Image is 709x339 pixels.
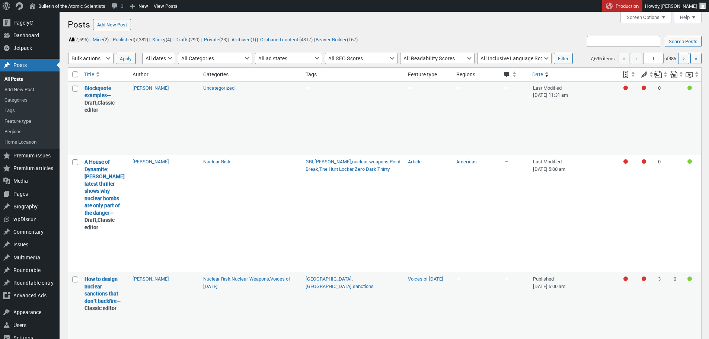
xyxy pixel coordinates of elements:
strong: — [84,158,125,231]
span: Draft, [84,99,98,106]
input: Search Posts [665,36,702,47]
a: Received internal links [670,68,684,81]
a: [PERSON_NAME] [132,84,169,91]
a: Date [529,68,618,81]
span: « [619,53,630,64]
a: Last page [690,53,702,64]
span: — [456,275,460,282]
strong: — [84,275,125,312]
a: Next page [678,53,689,64]
span: — [504,275,508,282]
span: Draft, [84,216,98,223]
a: Uncategorized [203,84,234,91]
a: Sticky(4) [151,35,172,44]
th: Regions [453,68,501,81]
td: , , , , , [302,155,404,272]
div: Good [687,86,692,90]
div: Focus keyphrase not set [623,159,628,164]
span: Date [532,71,543,78]
a: Comments Sort ascending. [501,68,529,81]
a: Private(23) [203,35,228,44]
a: Drafts(290) [175,35,201,44]
span: Classic editor [84,99,115,113]
h1: Posts [68,16,90,32]
a: Article [408,158,422,165]
span: (167) [347,36,358,43]
a: [PERSON_NAME] [132,275,169,282]
th: Feature type [404,68,452,81]
li: | [151,35,173,44]
a: The Hurt Locker [319,166,354,172]
span: » [694,54,697,62]
span: Classic editor [84,216,115,231]
th: Author [129,68,199,81]
a: Americas [456,158,477,165]
a: All(7,696) [68,35,89,44]
a: “Blockquote examples” (Edit) [84,84,111,99]
a: Archived(1) [230,35,257,44]
span: ‹ [631,53,642,64]
li: | [230,35,258,44]
span: [PERSON_NAME] [661,3,697,9]
div: Needs improvement [642,276,646,281]
span: (4) [166,36,171,43]
a: Nuclear Weapons [231,275,269,282]
a: Title Sort ascending. [81,68,129,81]
span: (290) [189,36,199,43]
a: Point Break [306,158,400,172]
div: Needs improvement [642,86,646,90]
a: [PERSON_NAME] [314,158,351,165]
a: [PERSON_NAME] [132,158,169,165]
span: — [456,84,460,91]
a: SEO score [618,68,636,81]
span: › [683,54,685,62]
a: Zero Dark Thirty [355,166,390,172]
span: (23) [219,36,227,43]
a: Nuclear Risk [203,158,230,165]
li: | [68,35,90,44]
td: 0 [654,81,670,155]
a: Add New Post [93,19,131,30]
span: (7,696) [74,36,89,43]
th: Categories [199,68,302,81]
a: Inclusive language score [686,68,699,81]
a: GBI [306,158,313,165]
a: Mine(2) [92,35,109,44]
a: Published(7,382) [112,35,149,44]
ul: | [68,35,359,44]
li: (4817) [259,35,312,44]
button: Help [674,12,702,23]
div: Focus keyphrase not set [623,86,628,90]
a: Nuclear Risk [203,275,230,282]
span: — [504,84,508,91]
a: “A House of Dynamite: Bigelow’s latest thriller shows why nuclear bombs are only part of the dang... [84,158,125,216]
a: sanctions [353,283,374,290]
th: Tags [302,68,404,81]
div: Good [687,159,692,164]
li: | [175,35,202,44]
span: (2) [103,36,109,43]
a: Outgoing internal links [654,68,668,81]
span: Comments [504,71,511,79]
strong: — [84,84,125,113]
div: Needs improvement [642,159,646,164]
span: Classic editor [84,304,116,311]
td: 0 [654,155,670,272]
a: Voices of [DATE] [408,275,443,282]
span: Title [84,71,94,78]
input: Apply [116,53,136,64]
span: — [504,158,508,165]
a: [GEOGRAPHIC_DATA] [306,275,352,282]
a: Voices of [DATE] [203,275,290,290]
li: | [92,35,111,44]
input: Filter [554,53,573,64]
div: Focus keyphrase not set [623,276,628,281]
td: Last Modified [DATE] 11:31 am [529,81,618,155]
a: “How to design nuclear sanctions that don’t backfire” (Edit) [84,275,118,304]
span: — [306,84,310,91]
span: (7,382) [134,36,148,43]
button: Screen Options [620,12,671,23]
span: 385 [668,55,676,62]
a: Orphaned content [259,35,299,44]
div: Good [687,276,692,281]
